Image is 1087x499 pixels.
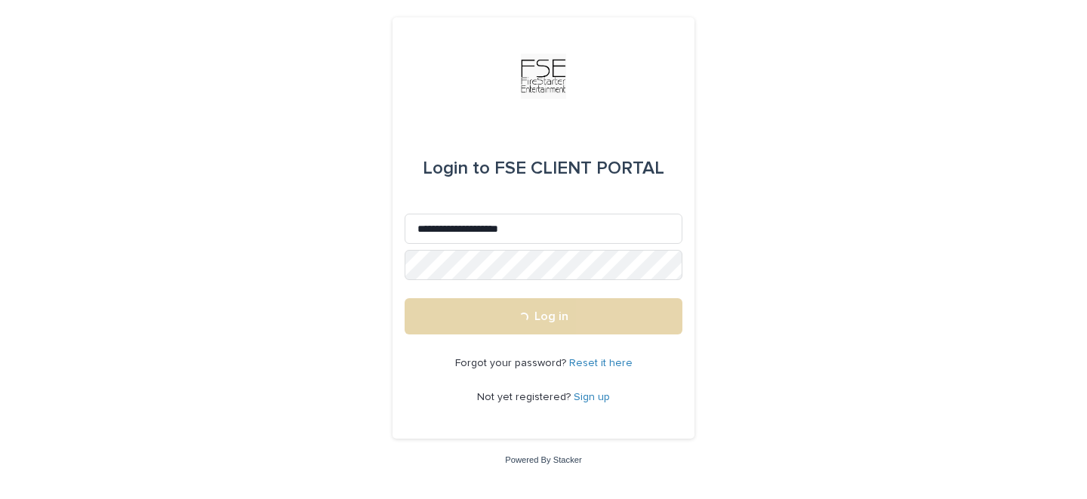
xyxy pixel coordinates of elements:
[534,310,568,322] span: Log in
[477,392,574,402] span: Not yet registered?
[574,392,610,402] a: Sign up
[423,147,664,189] div: FSE CLIENT PORTAL
[405,298,682,334] button: Log in
[455,358,569,368] span: Forgot your password?
[569,358,633,368] a: Reset it here
[521,54,566,99] img: Km9EesSdRbS9ajqhBzyo
[505,455,581,464] a: Powered By Stacker
[423,159,490,177] span: Login to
